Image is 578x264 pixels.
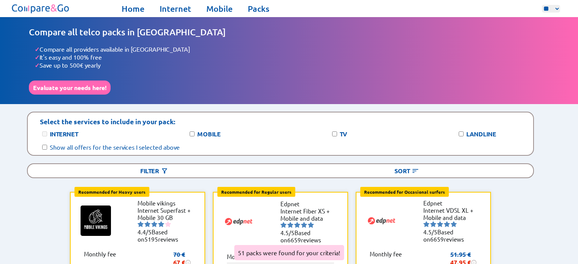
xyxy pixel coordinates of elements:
img: starnr3 [294,222,300,228]
a: Packs [248,3,269,14]
span: ✓ [35,53,40,61]
li: Based on reviews [280,229,337,243]
li: It's easy and 100% free [35,53,549,61]
li: Edpnet [423,199,480,207]
img: Logo of Mobile vikings [81,206,111,236]
s: 70 € [173,250,185,258]
img: starnr1 [138,221,144,227]
p: Select the services to include in your pack: [40,117,175,126]
a: Home [122,3,144,14]
div: Sort [280,164,533,177]
img: starnr2 [430,221,436,227]
span: 4.5/5 [423,228,437,236]
span: 6659 [430,236,444,243]
li: Internet Superfast + Mobile 30 GB [138,207,195,221]
img: starnr4 [444,221,450,227]
s: 51.95 € [450,250,471,258]
img: starnr5 [308,222,314,228]
span: 4.4/5 [138,228,152,236]
img: starnr3 [151,221,157,227]
a: Mobile [206,3,233,14]
img: Logo of Edpnet [223,206,254,237]
img: starnr5 [165,221,171,227]
button: Evaluate your needs here! [29,81,111,95]
span: 5195 [144,236,158,243]
h1: Compare all telco packs in [GEOGRAPHIC_DATA] [29,27,549,38]
label: Mobile [197,130,221,138]
li: Mobile vikings [138,199,195,207]
span: 6659 [287,236,301,243]
label: Show all offers for the services I selected above [50,143,180,151]
img: starnr4 [301,222,307,228]
a: Internet [160,3,191,14]
img: Button open the filtering menu [161,167,168,175]
li: Based on reviews [423,228,480,243]
div: Filter [28,164,280,177]
img: starnr5 [451,221,457,227]
li: Internet Fiber XS + Mobile and data [280,207,337,222]
b: Recommended for Occasional surfers [364,189,445,195]
img: Logo of Edpnet [366,206,397,236]
img: starnr1 [280,222,287,228]
img: starnr1 [423,221,429,227]
li: Save up to 500€ yearly [35,61,549,69]
label: Internet [50,130,78,138]
div: 51 packs were found for your criteria! [234,245,344,260]
b: Recommended for Heavy users [78,189,146,195]
p: Monthly fee [227,253,259,261]
img: starnr2 [144,221,150,227]
li: Compare all providers available in [GEOGRAPHIC_DATA] [35,45,549,53]
li: Based on reviews [138,228,195,243]
span: ✓ [35,45,40,53]
img: starnr4 [158,221,164,227]
img: starnr2 [287,222,293,228]
span: 4.5/5 [280,229,295,236]
label: Landline [466,130,496,138]
img: starnr3 [437,221,443,227]
li: Internet VDSL XL + Mobile and data [423,207,480,221]
img: Button open the sorting menu [412,167,419,175]
li: Edpnet [280,200,337,207]
img: Logo of Compare&Go [10,2,71,15]
label: TV [340,130,347,138]
b: Recommended for Regular users [221,189,291,195]
span: ✓ [35,61,40,69]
